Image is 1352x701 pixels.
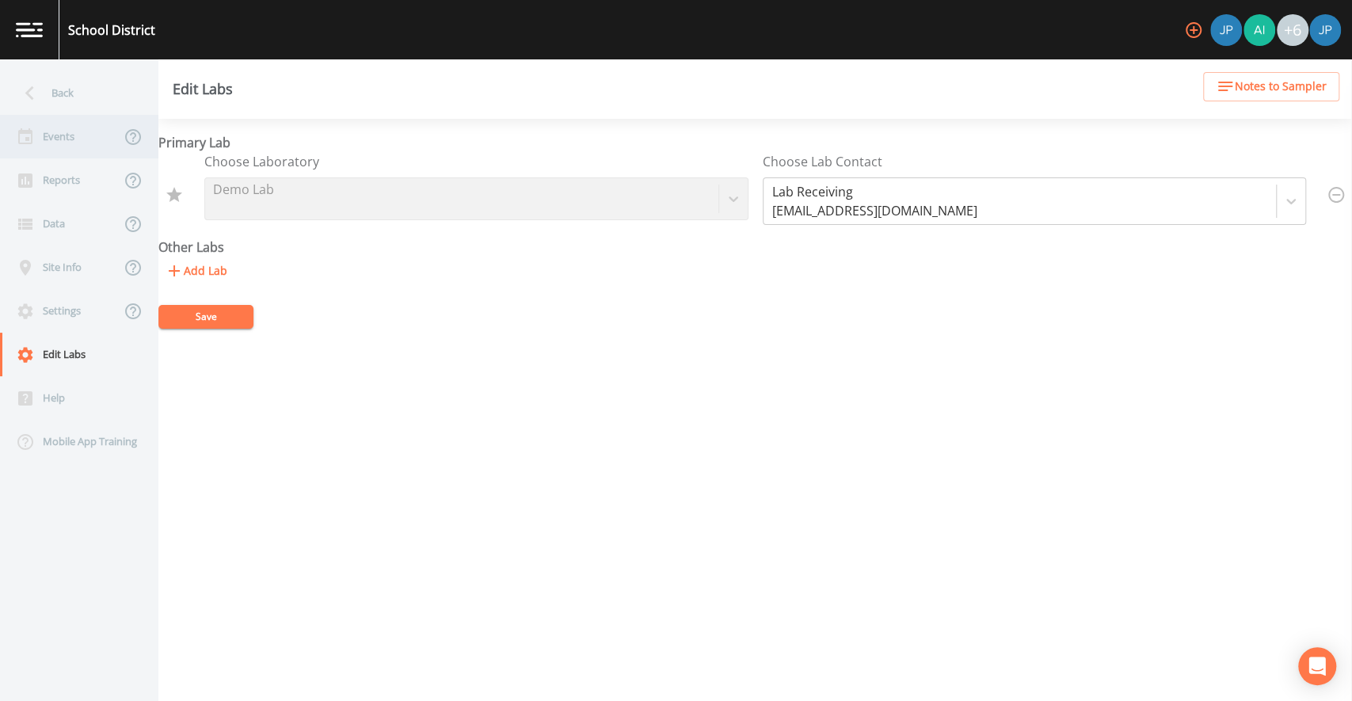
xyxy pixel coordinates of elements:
[1209,14,1243,46] div: Joshua gere Paul
[68,21,155,40] div: School District
[204,152,319,171] label: Choose Laboratory
[1277,14,1308,46] div: +6
[158,257,234,286] button: Add Lab
[763,152,882,171] label: Choose Lab Contact
[158,238,224,256] strong: Other Labs
[16,22,43,37] img: logo
[1309,14,1341,46] img: 41241ef155101aa6d92a04480b0d0000
[158,134,230,151] strong: Primary Lab
[1243,14,1276,46] div: Aidan Gollan
[1243,14,1275,46] img: dce37efa68533220f0c19127b9b5854f
[173,82,233,95] div: Edit Labs
[772,182,977,201] div: Lab Receiving
[158,305,253,329] button: Save
[1210,14,1242,46] img: 41241ef155101aa6d92a04480b0d0000
[1298,647,1336,685] div: Open Intercom Messenger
